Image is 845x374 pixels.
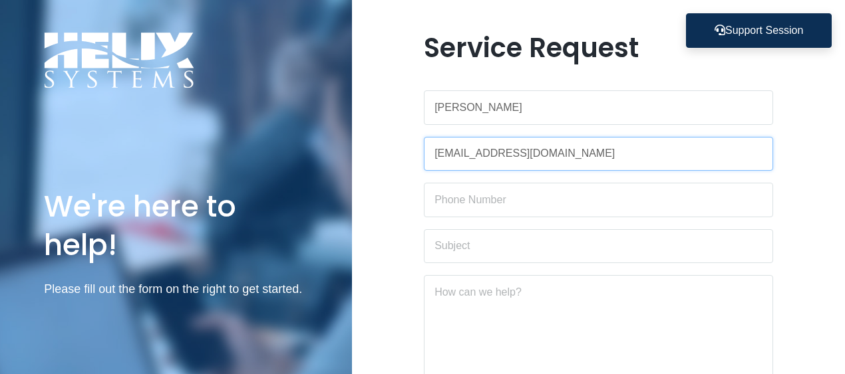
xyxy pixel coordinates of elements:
[424,137,774,171] input: Work Email
[44,187,308,263] h1: We're here to help!
[424,32,774,64] h1: Service Request
[44,32,194,88] img: Logo
[424,90,774,125] input: Name
[424,183,774,217] input: Phone Number
[686,13,832,48] button: Support Session
[44,280,308,299] p: Please fill out the form on the right to get started.
[424,229,774,264] input: Subject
